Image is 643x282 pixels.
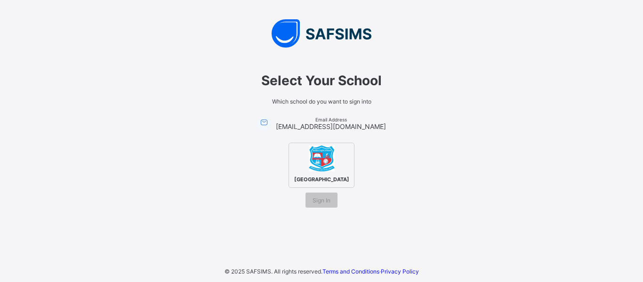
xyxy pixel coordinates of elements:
[381,268,419,275] a: Privacy Policy
[276,117,386,122] span: Email Address
[225,268,322,275] span: © 2025 SAFSIMS. All rights reserved.
[292,174,352,185] span: [GEOGRAPHIC_DATA]
[309,145,335,171] img: GOLDEN LIGHT SCHOOL
[190,73,453,89] span: Select Your School
[322,268,379,275] a: Terms and Conditions
[276,122,386,130] span: [EMAIL_ADDRESS][DOMAIN_NAME]
[190,98,453,105] span: Which school do you want to sign into
[322,268,419,275] span: ·
[180,19,463,48] img: SAFSIMS Logo
[313,197,330,204] span: Sign In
